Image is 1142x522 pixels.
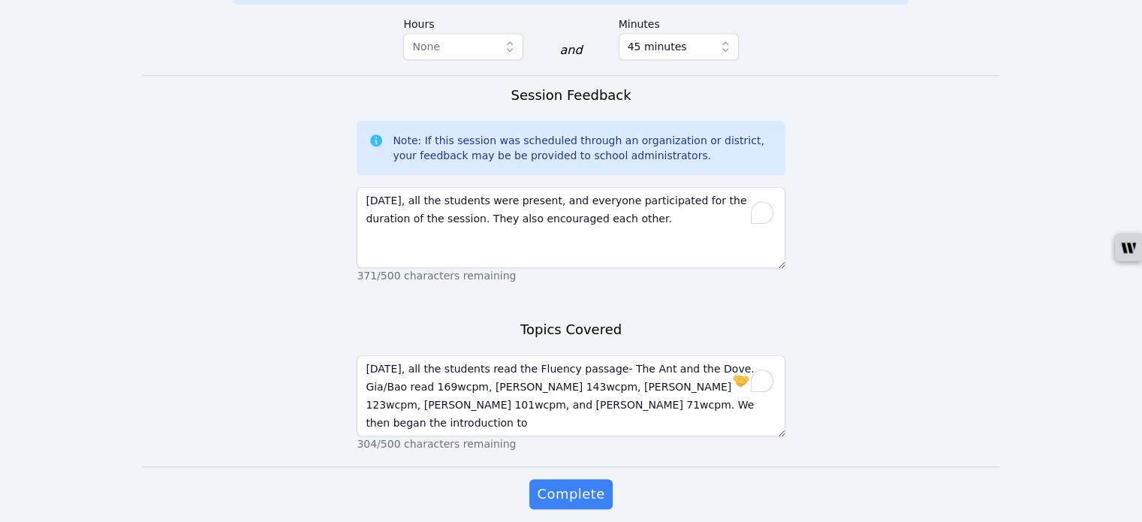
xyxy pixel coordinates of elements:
textarea: To enrich screen reader interactions, please activate Accessibility in Grammarly extension settings [357,355,785,436]
p: 371/500 characters remaining [357,268,785,283]
label: Hours [403,11,523,33]
button: Complete [529,479,612,509]
div: Note: If this session was scheduled through an organization or district, your feedback may be be ... [393,133,773,163]
div: and [559,41,582,59]
label: Minutes [619,11,739,33]
span: 45 minutes [628,38,687,56]
button: 45 minutes [619,33,739,60]
textarea: To enrich screen reader interactions, please activate Accessibility in Grammarly extension settings [357,187,785,268]
h3: Session Feedback [511,85,631,106]
span: Complete [537,484,604,505]
h3: Topics Covered [520,319,622,340]
p: 304/500 characters remaining [357,436,785,451]
button: None [403,33,523,60]
span: None [412,41,440,53]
